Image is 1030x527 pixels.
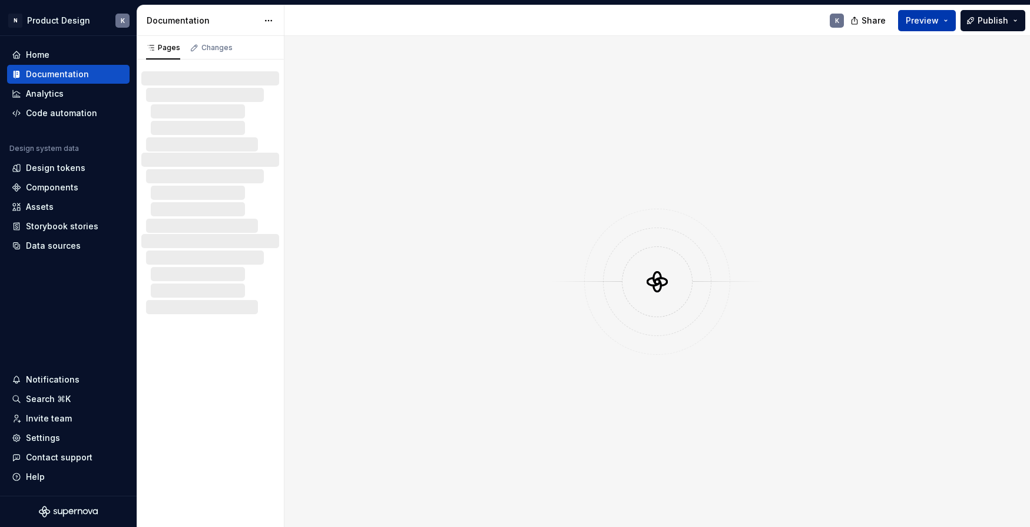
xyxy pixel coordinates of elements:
span: Publish [978,15,1008,27]
a: Storybook stories [7,217,130,236]
div: Home [26,49,49,61]
div: Storybook stories [26,220,98,232]
a: Documentation [7,65,130,84]
button: NProduct DesignK [2,8,134,33]
button: Share [844,10,893,31]
button: Help [7,467,130,486]
div: K [121,16,125,25]
a: Assets [7,197,130,216]
a: Components [7,178,130,197]
div: Product Design [27,15,90,27]
div: Design tokens [26,162,85,174]
div: Help [26,471,45,483]
div: Invite team [26,413,72,424]
div: N [8,14,22,28]
a: Data sources [7,236,130,255]
div: Design system data [9,144,79,153]
div: Data sources [26,240,81,252]
a: Home [7,45,130,64]
span: Preview [906,15,939,27]
div: Assets [26,201,54,213]
span: Share [862,15,886,27]
div: Documentation [147,15,258,27]
a: Analytics [7,84,130,103]
div: Code automation [26,107,97,119]
a: Code automation [7,104,130,123]
button: Preview [898,10,956,31]
div: Notifications [26,374,80,386]
a: Design tokens [7,159,130,177]
button: Notifications [7,370,130,389]
div: Documentation [26,68,89,80]
div: Contact support [26,452,92,463]
button: Publish [961,10,1025,31]
div: Settings [26,432,60,444]
div: Components [26,182,78,193]
a: Settings [7,429,130,447]
div: Search ⌘K [26,393,71,405]
div: Changes [201,43,233,52]
button: Search ⌘K [7,390,130,409]
div: Pages [146,43,180,52]
div: K [835,16,839,25]
a: Invite team [7,409,130,428]
svg: Supernova Logo [39,506,98,518]
button: Contact support [7,448,130,467]
div: Analytics [26,88,64,100]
